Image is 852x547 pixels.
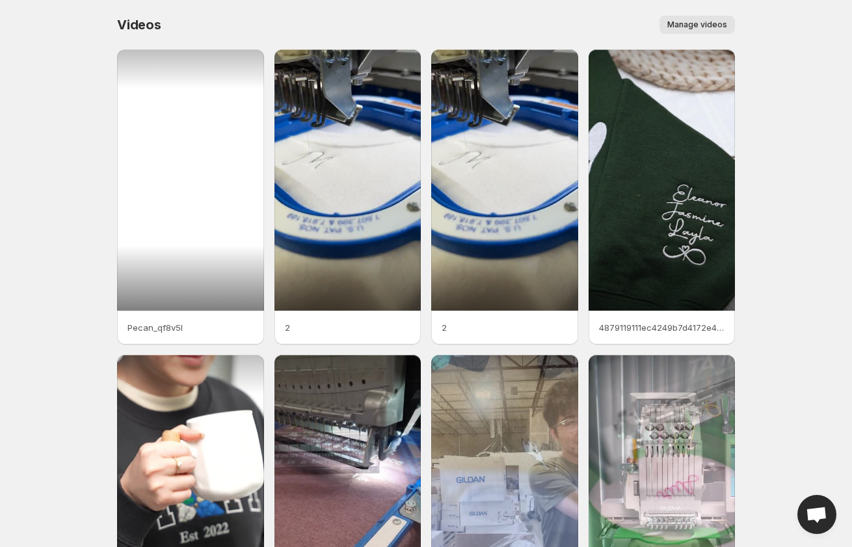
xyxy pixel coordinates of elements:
[285,321,411,334] p: 2
[797,495,836,534] a: Open chat
[442,321,568,334] p: 2
[127,321,254,334] p: Pecan_qf8v5l
[667,20,727,30] span: Manage videos
[659,16,735,34] button: Manage videos
[117,17,161,33] span: Videos
[599,321,725,334] p: 4879119111ec4249b7d4172e44a2f2abHD-1080p-72Mbps-45621365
